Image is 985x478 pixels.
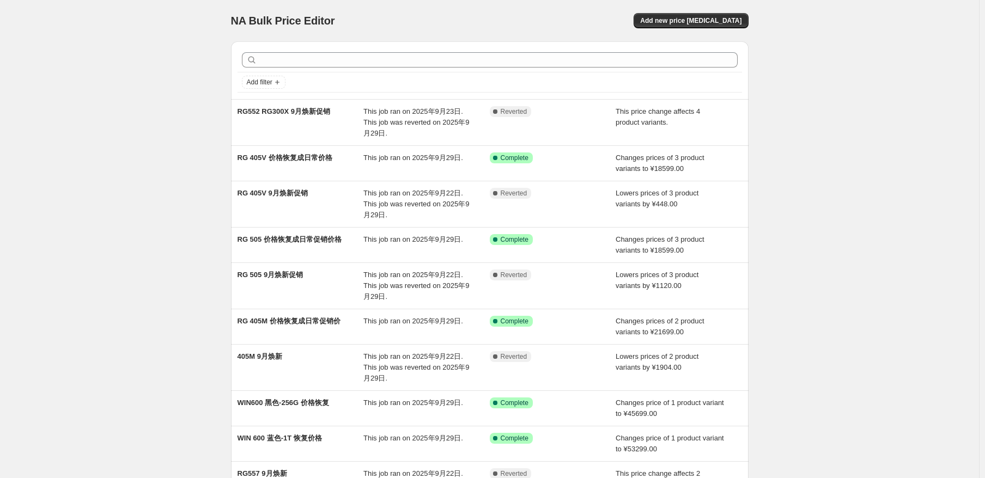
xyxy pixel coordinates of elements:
[238,399,329,407] span: WIN600 黑色-256G 价格恢复
[640,16,741,25] span: Add new price [MEDICAL_DATA]
[616,271,698,290] span: Lowers prices of 3 product variants by ¥1120.00
[363,235,463,243] span: This job ran on 2025年9月29日.
[616,235,704,254] span: Changes prices of 3 product variants to ¥18599.00
[634,13,748,28] button: Add new price [MEDICAL_DATA]
[501,352,527,361] span: Reverted
[242,76,285,89] button: Add filter
[501,317,528,326] span: Complete
[363,399,463,407] span: This job ran on 2025年9月29日.
[501,271,527,279] span: Reverted
[501,154,528,162] span: Complete
[238,469,287,477] span: RG557 9月焕新
[238,317,341,325] span: RG 405M 价格恢复成日常促销价
[363,317,463,325] span: This job ran on 2025年9月29日.
[363,189,469,219] span: This job ran on 2025年9月22日. This job was reverted on 2025年9月29日.
[616,317,704,336] span: Changes prices of 2 product variants to ¥21699.00
[616,399,724,418] span: Changes price of 1 product variant to ¥45699.00
[501,235,528,244] span: Complete
[616,107,700,126] span: This price change affects 4 product variants.
[238,434,322,442] span: WIN 600 蓝色-1T 恢复价格
[501,107,527,116] span: Reverted
[363,352,469,382] span: This job ran on 2025年9月22日. This job was reverted on 2025年9月29日.
[616,189,698,208] span: Lowers prices of 3 product variants by ¥448.00
[616,154,704,173] span: Changes prices of 3 product variants to ¥18599.00
[238,189,308,197] span: RG 405V 9月焕新促销
[616,352,698,371] span: Lowers prices of 2 product variants by ¥1904.00
[363,271,469,301] span: This job ran on 2025年9月22日. This job was reverted on 2025年9月29日.
[363,107,469,137] span: This job ran on 2025年9月23日. This job was reverted on 2025年9月29日.
[238,352,282,360] span: 405M 9月焕新
[616,434,724,453] span: Changes price of 1 product variant to ¥53299.00
[363,434,463,442] span: This job ran on 2025年9月29日.
[501,469,527,478] span: Reverted
[501,434,528,443] span: Complete
[238,107,331,115] span: RG552 RG300X 9月焕新促销
[238,154,332,162] span: RG 405V 价格恢复成日常价格
[231,15,335,27] span: NA Bulk Price Editor
[501,399,528,407] span: Complete
[238,271,303,279] span: RG 505 9月焕新促销
[501,189,527,198] span: Reverted
[238,235,342,243] span: RG 505 价格恢复成日常促销价格
[247,78,272,87] span: Add filter
[363,154,463,162] span: This job ran on 2025年9月29日.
